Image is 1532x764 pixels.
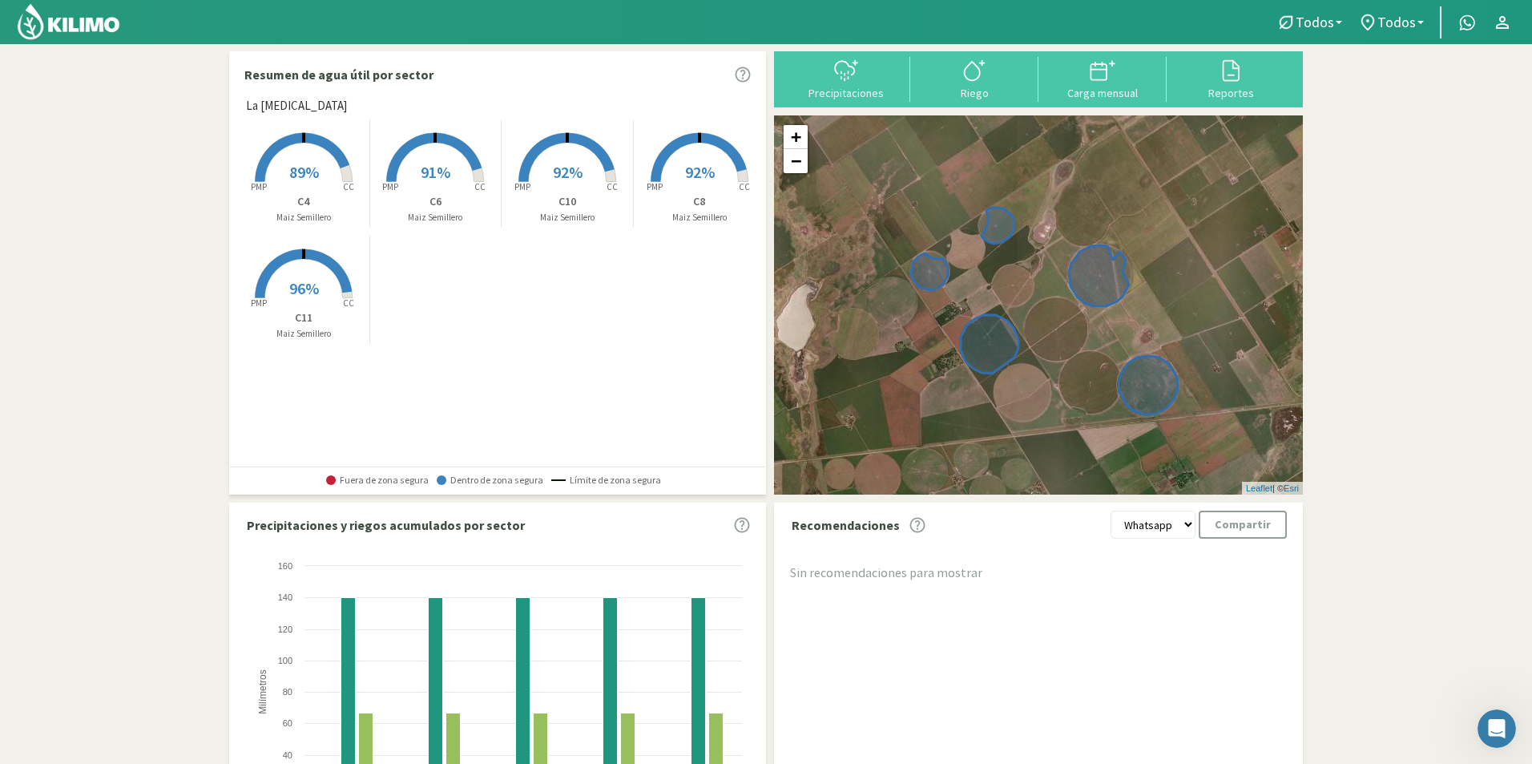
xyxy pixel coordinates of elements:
p: C6 [370,193,502,210]
button: Reportes [1167,57,1295,99]
tspan: PMP [514,181,530,192]
p: C4 [238,193,369,210]
span: 89% [289,162,319,182]
text: 40 [283,750,292,760]
tspan: PMP [251,297,267,309]
p: C8 [634,193,766,210]
span: Todos [1296,14,1334,30]
button: Carga mensual [1038,57,1167,99]
a: Esri [1284,483,1299,493]
tspan: CC [475,181,486,192]
span: 96% [289,278,319,298]
div: Precipitaciones [787,87,905,99]
tspan: PMP [382,181,398,192]
tspan: CC [343,181,354,192]
p: Maiz Semillero [238,211,369,224]
span: 91% [421,162,450,182]
tspan: PMP [647,181,663,192]
div: Sin recomendaciones para mostrar [790,563,1287,582]
p: C11 [238,309,369,326]
tspan: CC [739,181,750,192]
a: Zoom out [784,149,808,173]
iframe: Intercom live chat [1478,709,1516,748]
tspan: PMP [251,181,267,192]
tspan: CC [343,297,354,309]
p: Maiz Semillero [370,211,502,224]
span: 92% [553,162,583,182]
p: Precipitaciones y riegos acumulados por sector [247,515,525,535]
tspan: CC [607,181,618,192]
p: Maiz Semillero [634,211,766,224]
text: 120 [278,625,292,634]
a: Zoom in [784,125,808,149]
div: Riego [915,87,1034,99]
div: Carga mensual [1043,87,1162,99]
div: | © [1242,482,1303,495]
div: Reportes [1171,87,1290,99]
span: Todos [1377,14,1416,30]
a: Leaflet [1246,483,1272,493]
p: C10 [502,193,633,210]
text: 80 [283,687,292,697]
p: Maiz Semillero [502,211,633,224]
text: 100 [278,656,292,665]
span: Dentro de zona segura [437,475,543,486]
span: Fuera de zona segura [326,475,429,486]
button: Riego [910,57,1038,99]
span: 92% [685,162,715,182]
text: 160 [278,561,292,571]
p: Maiz Semillero [238,327,369,341]
img: Kilimo [16,2,121,41]
text: 140 [278,592,292,602]
text: 60 [283,718,292,728]
text: Milímetros [257,670,268,714]
span: La [MEDICAL_DATA] [246,97,347,115]
button: Precipitaciones [782,57,910,99]
span: Límite de zona segura [551,475,661,486]
p: Resumen de agua útil por sector [244,65,433,84]
p: Recomendaciones [792,515,900,535]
